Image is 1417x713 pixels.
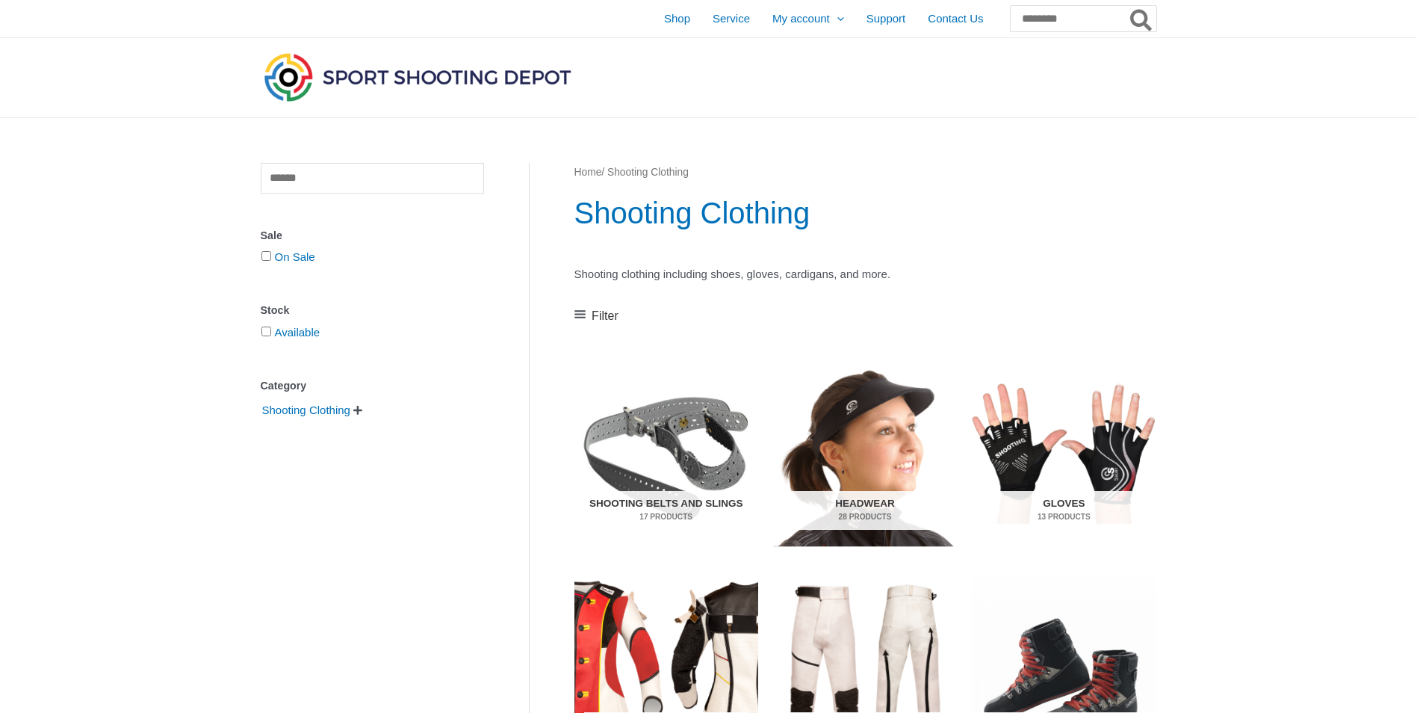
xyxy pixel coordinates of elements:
mark: 17 Products [584,511,748,522]
div: Stock [261,300,484,321]
input: Available [261,327,271,336]
h2: Headwear [783,491,946,530]
div: Category [261,375,484,397]
a: Filter [574,305,618,327]
a: Visit product category Headwear [773,355,957,548]
div: Sale [261,225,484,247]
a: Home [574,167,602,178]
h1: Shooting Clothing [574,192,1156,234]
span:  [353,405,362,416]
img: Headwear [773,355,957,548]
input: On Sale [261,251,271,261]
img: Shooting Belts and Slings [574,355,758,548]
span: Filter [592,305,618,327]
a: Visit product category Shooting Belts and Slings [574,355,758,548]
nav: Breadcrumb [574,163,1156,182]
a: Available [275,326,320,339]
button: Search [1127,6,1156,31]
img: Sport Shooting Depot [261,49,574,105]
a: Visit product category Gloves [972,355,1156,548]
img: Gloves [972,355,1156,548]
h2: Gloves [982,491,1146,530]
a: On Sale [275,250,315,263]
mark: 28 Products [783,511,946,522]
h2: Shooting Belts and Slings [584,491,748,530]
a: Shooting Clothing [261,403,352,416]
mark: 13 Products [982,511,1146,522]
span: Shooting Clothing [261,398,352,423]
p: Shooting clothing including shoes, gloves, cardigans, and more. [574,264,1156,285]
